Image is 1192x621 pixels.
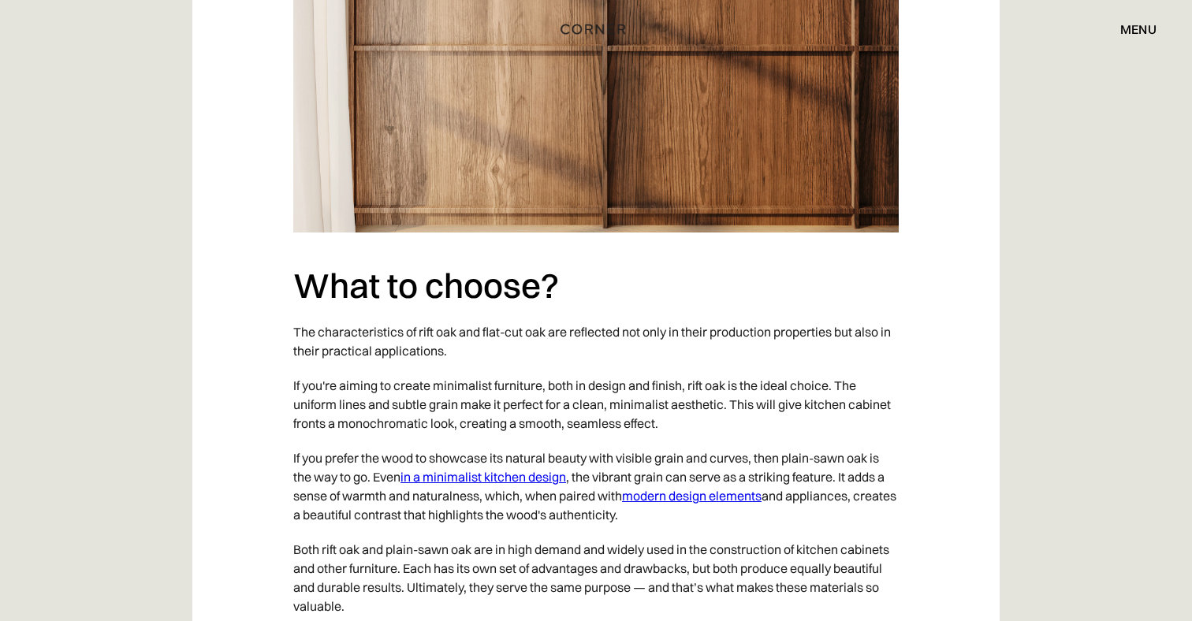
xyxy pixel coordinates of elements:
p: If you're aiming to create minimalist furniture, both in design and finish, rift oak is the ideal... [293,368,899,441]
h2: What to choose? [293,264,899,307]
a: modern design elements [622,488,762,504]
p: If you prefer the wood to showcase its natural beauty with visible grain and curves, then plain-s... [293,441,899,532]
div: menu [1120,23,1157,35]
p: The characteristics of rift oak and flat-cut oak are reflected not only in their production prope... [293,314,899,368]
div: menu [1104,16,1157,43]
a: home [549,19,643,39]
a: in a minimalist kitchen design [400,469,566,485]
